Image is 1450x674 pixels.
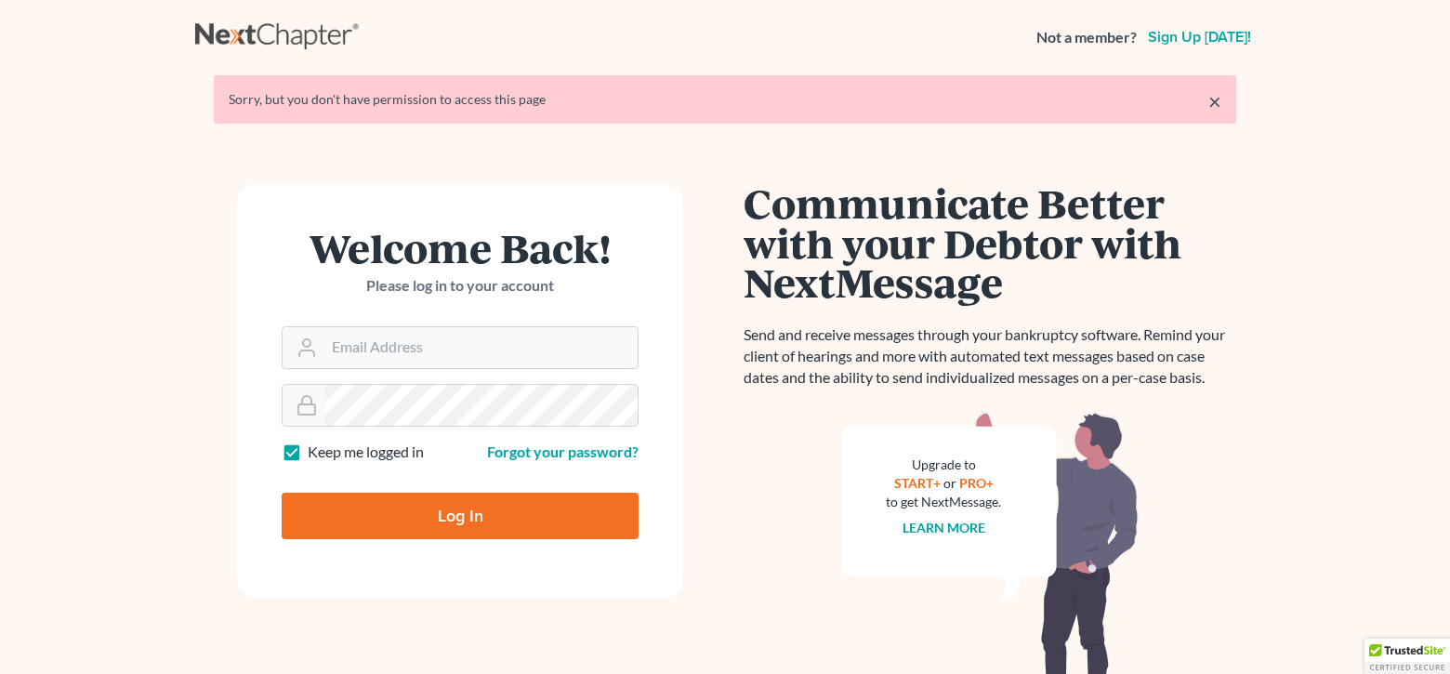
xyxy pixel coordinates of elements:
p: Send and receive messages through your bankruptcy software. Remind your client of hearings and mo... [744,324,1236,389]
input: Email Address [324,327,638,368]
span: or [943,475,956,491]
a: PRO+ [959,475,994,491]
h1: Welcome Back! [282,228,639,268]
a: × [1208,90,1221,112]
a: Forgot your password? [487,443,639,460]
label: Keep me logged in [308,442,424,463]
div: TrustedSite Certified [1364,639,1450,674]
p: Please log in to your account [282,275,639,297]
div: to get NextMessage. [886,493,1001,511]
div: Upgrade to [886,456,1001,474]
a: Sign up [DATE]! [1144,30,1255,45]
a: Learn more [903,520,985,535]
input: Log In [282,493,639,539]
a: START+ [894,475,941,491]
strong: Not a member? [1036,27,1137,48]
h1: Communicate Better with your Debtor with NextMessage [744,183,1236,302]
div: Sorry, but you don't have permission to access this page [229,90,1221,109]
